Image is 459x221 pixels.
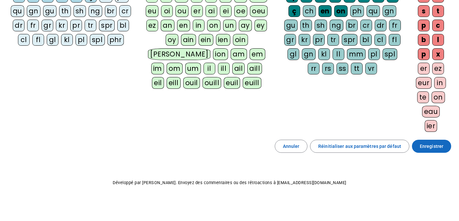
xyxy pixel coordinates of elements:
[41,20,53,31] div: gr
[218,63,230,74] div: ill
[367,5,380,17] div: qu
[432,63,444,74] div: ez
[107,34,124,46] div: phr
[70,20,82,31] div: pr
[432,5,444,17] div: t
[203,77,221,89] div: ouill
[422,106,440,118] div: eau
[250,5,268,17] div: oeu
[213,48,228,60] div: ion
[27,5,41,17] div: gn
[336,63,348,74] div: ss
[350,5,364,17] div: ph
[318,48,330,60] div: kl
[59,5,71,17] div: th
[161,20,174,31] div: an
[418,5,430,17] div: s
[185,63,201,74] div: um
[287,48,299,60] div: gl
[74,5,86,17] div: sh
[303,5,316,17] div: ch
[161,5,173,17] div: oi
[333,48,344,60] div: ll
[5,179,454,187] p: Développé par [PERSON_NAME]. Envoyez des commentaires ou des rétroactions à [EMAIL_ADDRESS][DOMAI...
[432,20,444,31] div: c
[224,77,240,89] div: euil
[105,5,117,17] div: br
[346,20,358,31] div: br
[56,20,68,31] div: kr
[418,20,430,31] div: p
[146,20,158,31] div: ez
[99,20,115,31] div: spr
[75,34,87,46] div: pl
[368,48,380,60] div: pl
[191,5,203,17] div: er
[216,34,231,46] div: ien
[152,77,164,89] div: eil
[43,5,57,17] div: gu
[11,5,24,17] div: qu
[420,142,443,150] span: Enregistrer
[318,142,401,150] span: Réinitialiser aux paramètres par défaut
[322,63,334,74] div: rs
[432,34,444,46] div: l
[347,48,366,60] div: mm
[193,20,205,31] div: in
[204,63,215,74] div: il
[47,34,58,46] div: gl
[13,20,25,31] div: dr
[283,142,300,150] span: Annuler
[199,34,213,46] div: ein
[418,63,430,74] div: er
[119,5,131,17] div: cr
[207,20,221,31] div: on
[243,77,261,89] div: euill
[90,34,105,46] div: spl
[284,20,298,31] div: gu
[432,91,445,103] div: on
[315,20,327,31] div: sh
[360,34,372,46] div: bl
[232,63,245,74] div: ail
[418,48,430,60] div: p
[167,63,183,74] div: om
[334,5,348,17] div: on
[177,20,190,31] div: en
[432,48,444,60] div: x
[61,34,73,46] div: kl
[375,20,386,31] div: dr
[351,63,363,74] div: tt
[389,20,401,31] div: fr
[233,34,248,46] div: oin
[32,34,44,46] div: fl
[250,48,265,60] div: em
[313,34,325,46] div: pr
[166,34,178,46] div: oy
[85,20,96,31] div: tr
[299,34,310,46] div: kr
[146,5,158,17] div: eu
[181,34,196,46] div: ain
[383,48,398,60] div: spl
[220,5,232,17] div: ei
[275,140,308,153] button: Annuler
[425,120,437,132] div: ier
[89,5,102,17] div: ng
[330,20,343,31] div: ng
[247,63,262,74] div: aill
[360,20,372,31] div: cr
[418,34,430,46] div: b
[300,20,312,31] div: th
[310,140,409,153] button: Réinitialiser aux paramètres par défaut
[284,34,296,46] div: gr
[434,77,446,89] div: in
[417,91,429,103] div: te
[148,48,210,60] div: [PERSON_NAME]
[288,5,300,17] div: ç
[117,20,129,31] div: bl
[175,5,189,17] div: ou
[374,34,386,46] div: cl
[254,20,267,31] div: ey
[205,5,217,17] div: ai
